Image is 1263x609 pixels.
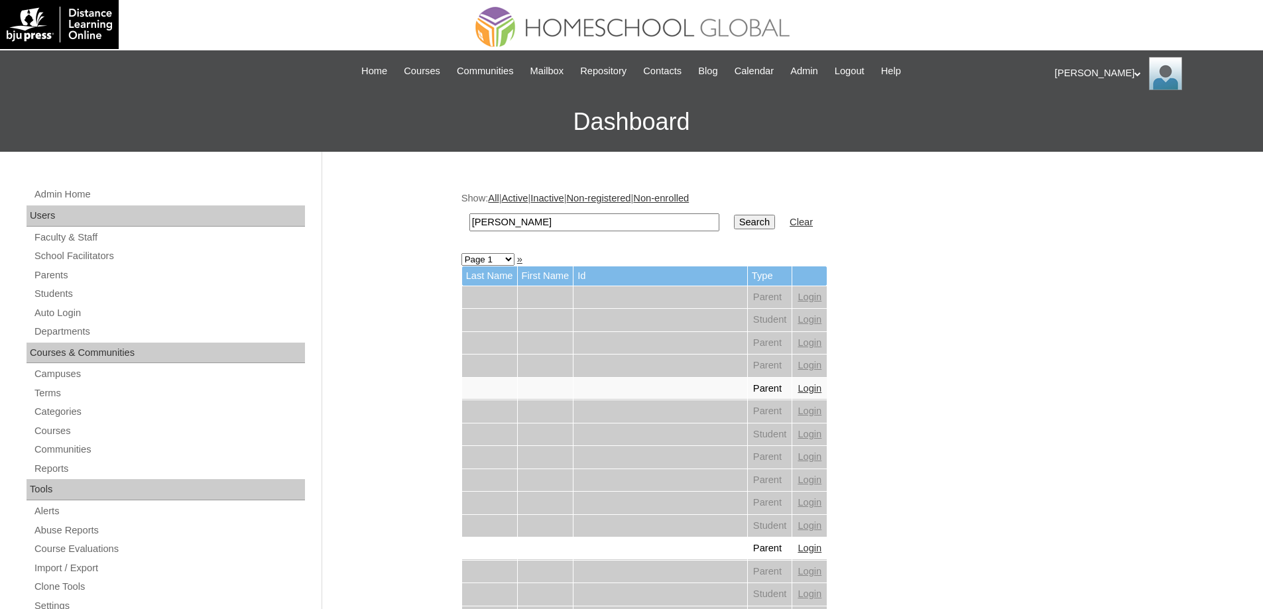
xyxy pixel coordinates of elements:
a: Alerts [33,503,305,520]
td: Parent [748,537,792,560]
a: Courses [397,64,447,79]
td: Parent [748,469,792,492]
a: Terms [33,385,305,402]
a: Reports [33,461,305,477]
a: Login [798,314,821,325]
span: Admin [790,64,818,79]
span: Contacts [643,64,682,79]
td: Last Name [462,266,517,286]
input: Search [469,213,719,231]
a: Clone Tools [33,579,305,595]
a: Communities [450,64,520,79]
td: Id [573,266,747,286]
div: Show: | | | | [461,192,1118,239]
td: Parent [748,286,792,309]
a: Login [798,588,821,599]
a: Courses [33,423,305,439]
a: Inactive [530,193,564,203]
a: Contacts [636,64,688,79]
a: Non-enrolled [633,193,689,203]
td: Type [748,266,792,286]
td: Parent [748,446,792,469]
a: Course Evaluations [33,541,305,557]
a: Mailbox [524,64,571,79]
td: Parent [748,332,792,355]
a: Login [798,566,821,577]
a: Admin [784,64,825,79]
a: Login [798,337,821,348]
img: Ariane Ebuen [1149,57,1182,90]
a: Logout [828,64,871,79]
a: All [488,193,499,203]
a: Login [798,543,821,553]
span: Mailbox [530,64,564,79]
a: Active [501,193,528,203]
td: Student [748,423,792,446]
a: Login [798,429,821,439]
span: Courses [404,64,440,79]
a: Faculty & Staff [33,229,305,246]
input: Search [734,215,775,229]
td: Parent [748,355,792,377]
td: Parent [748,561,792,583]
span: Home [361,64,387,79]
a: Login [798,474,821,485]
td: Student [748,515,792,537]
a: Login [798,292,821,302]
div: [PERSON_NAME] [1055,57,1250,90]
div: Users [27,205,305,227]
a: Repository [573,64,633,79]
img: logo-white.png [7,7,112,42]
a: Home [355,64,394,79]
span: Blog [698,64,717,79]
a: Abuse Reports [33,522,305,539]
a: Login [798,451,821,462]
td: Parent [748,400,792,423]
a: Communities [33,441,305,458]
a: Login [798,520,821,531]
span: Repository [580,64,627,79]
a: Departments [33,323,305,340]
td: Student [748,583,792,606]
a: Blog [692,64,724,79]
span: Calendar [735,64,774,79]
td: Parent [748,492,792,514]
a: Parents [33,267,305,284]
a: Import / Export [33,560,305,577]
a: Login [798,406,821,416]
a: Login [798,360,821,370]
a: Auto Login [33,305,305,321]
td: Student [748,309,792,331]
div: Courses & Communities [27,343,305,364]
span: Communities [457,64,514,79]
span: Logout [835,64,865,79]
a: School Facilitators [33,248,305,264]
a: » [517,254,522,264]
a: Admin Home [33,186,305,203]
a: Calendar [728,64,780,79]
a: Login [798,383,821,394]
a: Login [798,497,821,508]
span: Help [881,64,901,79]
div: Tools [27,479,305,500]
a: Clear [790,217,813,227]
a: Categories [33,404,305,420]
a: Students [33,286,305,302]
h3: Dashboard [7,92,1256,152]
td: Parent [748,378,792,400]
a: Non-registered [567,193,631,203]
td: First Name [518,266,573,286]
a: Help [874,64,908,79]
a: Campuses [33,366,305,382]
